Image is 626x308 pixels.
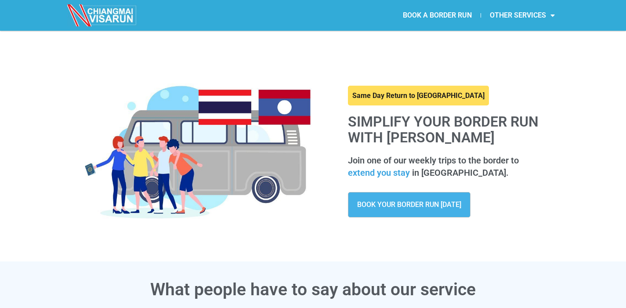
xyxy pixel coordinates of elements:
span: in [GEOGRAPHIC_DATA]. [412,167,509,178]
a: BOOK YOUR BORDER RUN [DATE] [348,192,470,217]
span: Join one of our weekly trips to the border to [348,155,519,166]
span: BOOK YOUR BORDER RUN [DATE] [357,201,461,208]
h3: What people have to say about our service [67,281,559,298]
a: BOOK A BORDER RUN [394,5,481,25]
nav: Menu [313,5,564,25]
span: extend you stay [348,167,410,179]
h1: Simplify your border run with [PERSON_NAME] [348,114,550,145]
a: OTHER SERVICES [481,5,564,25]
